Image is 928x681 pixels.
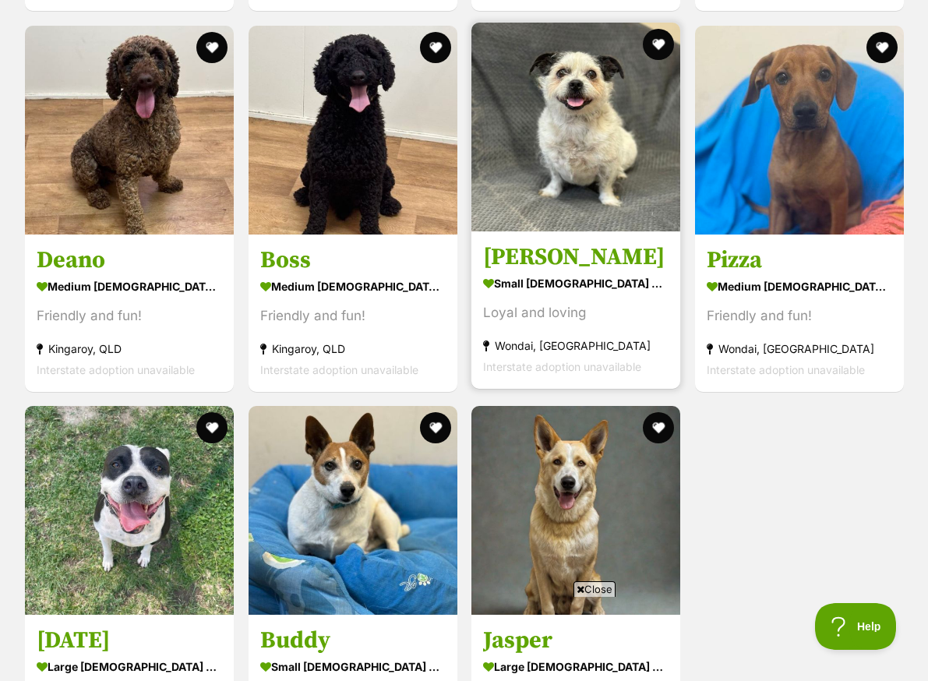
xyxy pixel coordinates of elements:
[249,233,457,391] a: Boss medium [DEMOGRAPHIC_DATA] Dog Friendly and fun! Kingaroy, QLD Interstate adoption unavailabl...
[260,337,446,358] div: Kingaroy, QLD
[483,334,669,355] div: Wondai, [GEOGRAPHIC_DATA]
[260,362,418,376] span: Interstate adoption unavailable
[707,245,892,274] h3: Pizza
[483,242,669,271] h3: [PERSON_NAME]
[471,230,680,388] a: [PERSON_NAME] small [DEMOGRAPHIC_DATA] Dog Loyal and loving Wondai, [GEOGRAPHIC_DATA] Interstate ...
[419,412,450,443] button: favourite
[25,233,234,391] a: Deano medium [DEMOGRAPHIC_DATA] Dog Friendly and fun! Kingaroy, QLD Interstate adoption unavailab...
[695,233,904,391] a: Pizza medium [DEMOGRAPHIC_DATA] Dog Friendly and fun! Wondai, [GEOGRAPHIC_DATA] Interstate adopti...
[37,362,195,376] span: Interstate adoption unavailable
[260,305,446,326] div: Friendly and fun!
[249,26,457,235] img: Boss
[471,406,680,615] img: Jasper
[25,26,234,235] img: Deano
[37,305,222,326] div: Friendly and fun!
[260,245,446,274] h3: Boss
[37,626,222,655] h3: [DATE]
[196,32,228,63] button: favourite
[471,23,680,231] img: Marty
[37,274,222,297] div: medium [DEMOGRAPHIC_DATA] Dog
[815,603,897,650] iframe: Help Scout Beacon - Open
[707,337,892,358] div: Wondai, [GEOGRAPHIC_DATA]
[260,274,446,297] div: medium [DEMOGRAPHIC_DATA] Dog
[37,655,222,678] div: large [DEMOGRAPHIC_DATA] Dog
[483,271,669,294] div: small [DEMOGRAPHIC_DATA] Dog
[483,359,641,372] span: Interstate adoption unavailable
[37,245,222,274] h3: Deano
[419,32,450,63] button: favourite
[86,603,842,673] iframe: Advertisement
[707,362,865,376] span: Interstate adoption unavailable
[643,29,674,60] button: favourite
[37,337,222,358] div: Kingaroy, QLD
[249,406,457,615] img: Buddy
[707,305,892,326] div: Friendly and fun!
[707,274,892,297] div: medium [DEMOGRAPHIC_DATA] Dog
[643,412,674,443] button: favourite
[25,406,234,615] img: Wednesday
[573,581,616,597] span: Close
[695,26,904,235] img: Pizza
[483,302,669,323] div: Loyal and loving
[196,412,228,443] button: favourite
[866,32,897,63] button: favourite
